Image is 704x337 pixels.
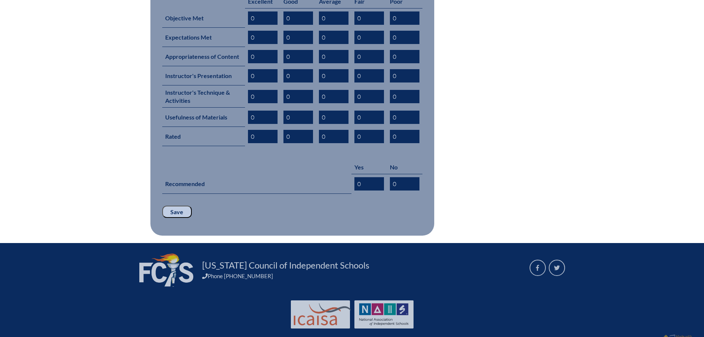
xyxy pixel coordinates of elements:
th: Rated [162,127,245,146]
th: No [387,160,422,174]
th: Instructor's Technique & Activities [162,85,245,108]
th: Appropriateness of Content [162,47,245,66]
a: [US_STATE] Council of Independent Schools [199,259,372,271]
th: Objective Met [162,8,245,28]
img: FCIS_logo_white [139,253,193,287]
img: Int'l Council Advancing Independent School Accreditation logo [294,303,351,326]
div: Phone [PHONE_NUMBER] [202,273,521,279]
th: Recommended [162,174,351,194]
th: Instructor's Presentation [162,66,245,85]
img: NAIS Logo [359,303,409,326]
th: Yes [351,160,387,174]
th: Usefulness of Materials [162,108,245,127]
input: Save [162,206,192,218]
th: Expectations Met [162,28,245,47]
